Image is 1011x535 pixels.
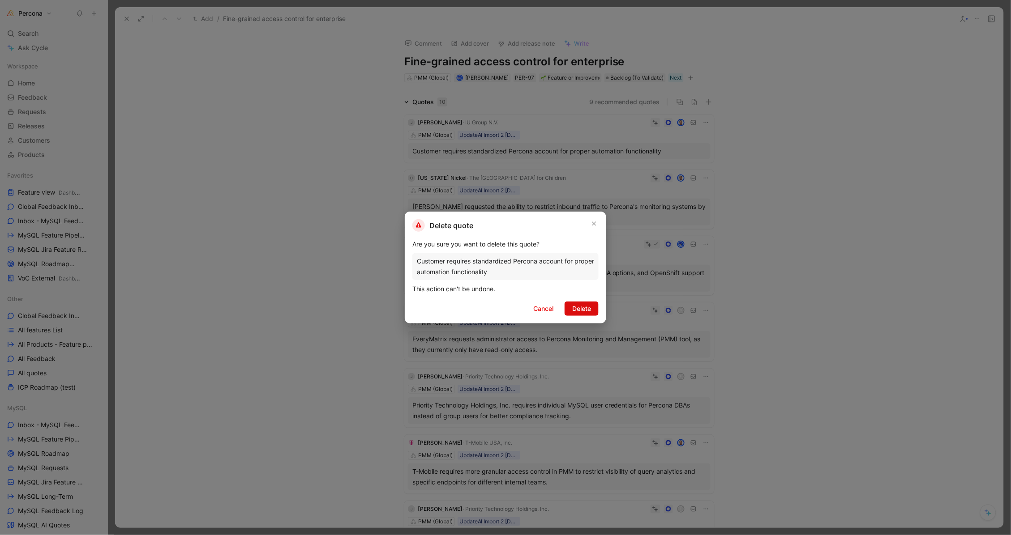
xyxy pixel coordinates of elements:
button: Cancel [526,301,561,316]
div: Are you sure you want to delete this quote? This action can't be undone. [412,239,599,294]
span: Delete [572,303,591,314]
button: Delete [565,301,599,316]
div: Customer requires standardized Percona account for proper automation functionality [417,256,594,277]
h2: Delete quote [412,219,473,232]
span: Cancel [533,303,553,314]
